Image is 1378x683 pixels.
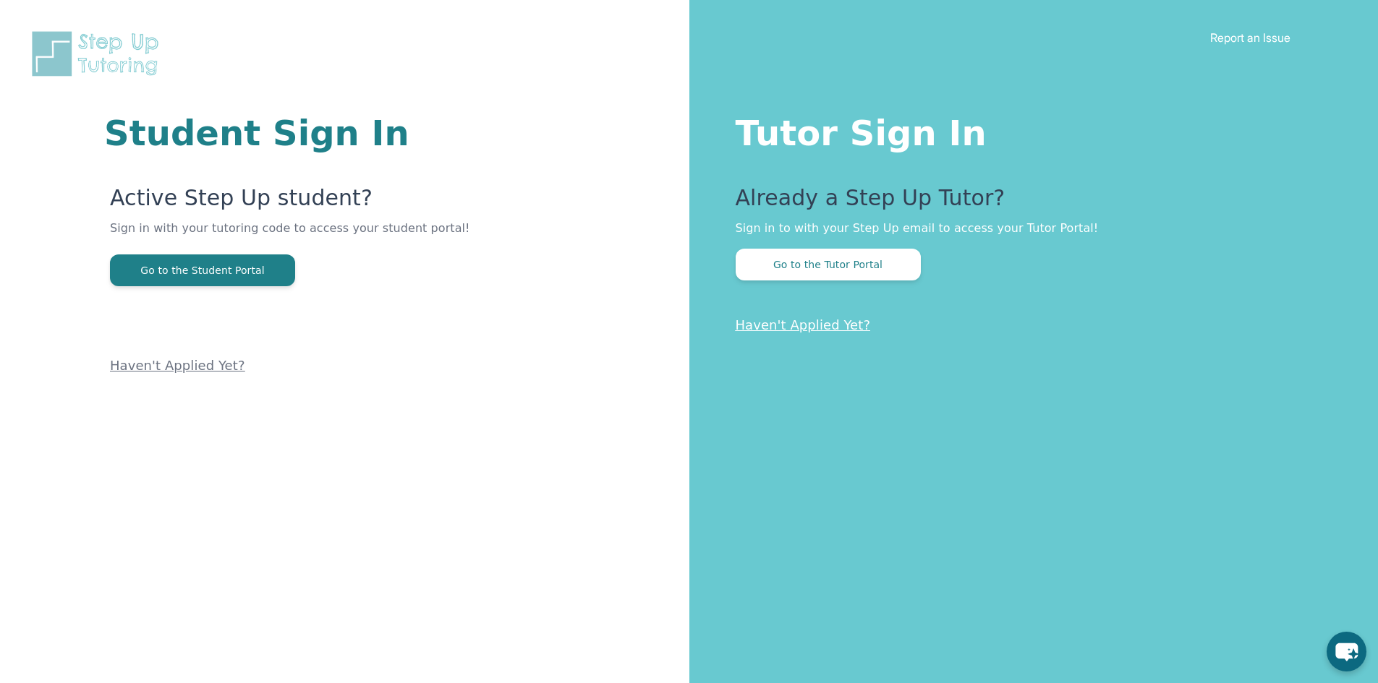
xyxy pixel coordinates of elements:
a: Haven't Applied Yet? [110,358,245,373]
button: Go to the Student Portal [110,254,295,286]
a: Haven't Applied Yet? [736,317,871,332]
a: Report an Issue [1210,30,1290,45]
img: Step Up Tutoring horizontal logo [29,29,168,79]
p: Active Step Up student? [110,185,516,220]
a: Go to the Tutor Portal [736,257,921,271]
p: Sign in with your tutoring code to access your student portal! [110,220,516,254]
p: Sign in to with your Step Up email to access your Tutor Portal! [736,220,1321,237]
h1: Student Sign In [104,116,516,150]
a: Go to the Student Portal [110,263,295,277]
button: chat-button [1327,632,1366,671]
p: Already a Step Up Tutor? [736,185,1321,220]
h1: Tutor Sign In [736,110,1321,150]
button: Go to the Tutor Portal [736,249,921,280]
